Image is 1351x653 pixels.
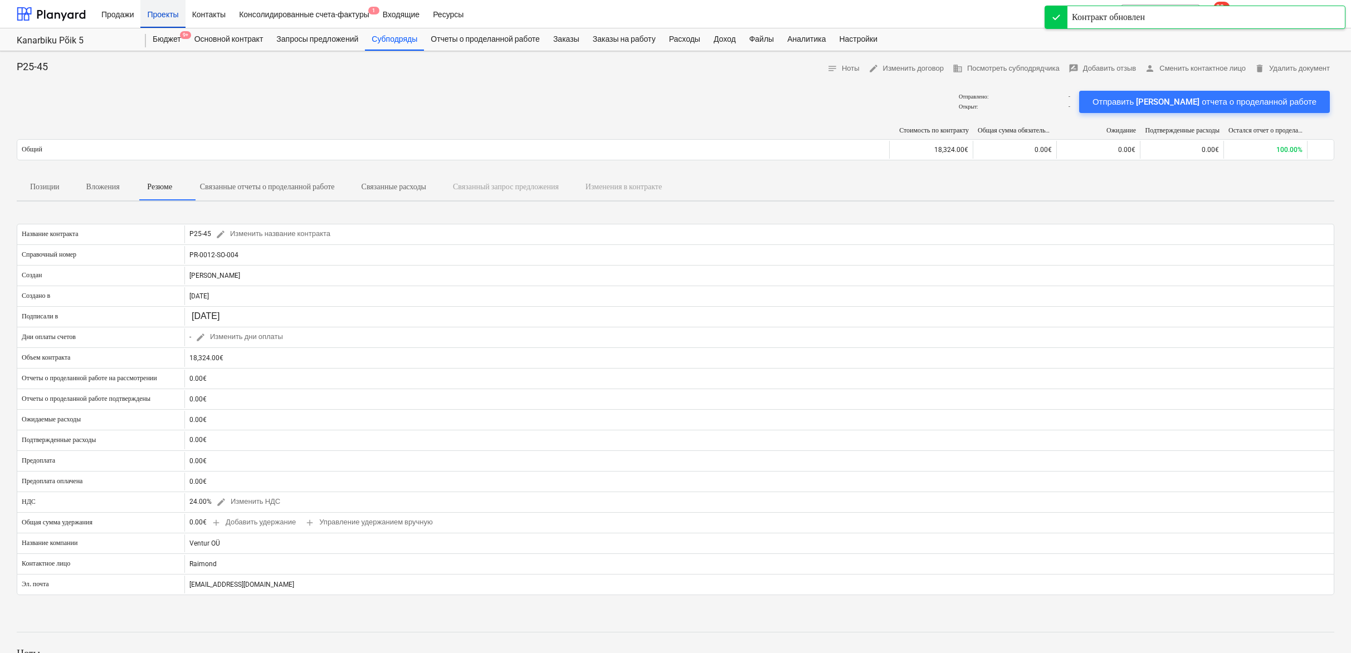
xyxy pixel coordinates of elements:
div: P25-45 [189,225,335,243]
div: Файлы [743,28,781,51]
p: Отправлено : [959,93,988,100]
p: Ожидаемые расходы [22,415,81,424]
a: Расходы [662,28,707,51]
a: Настройки [832,28,884,51]
span: 1 [368,7,379,14]
p: Объем контракта [22,353,70,362]
button: Добавить отзыв [1064,60,1141,77]
a: Доход [707,28,743,51]
div: - [189,328,287,346]
button: Изменить НДС [212,493,285,510]
div: 0.00€ [184,411,1334,429]
span: Изменить НДС [216,495,280,508]
span: add [305,518,315,528]
span: Управление удержанием вручную [305,516,433,529]
a: Субподряды [365,28,424,51]
p: Название контракта [22,229,78,239]
p: Общая сумма удержания [22,518,92,527]
p: Эл. почта [22,580,49,589]
p: Открыт : [959,103,978,110]
div: Подтвержденные расходы [1145,126,1220,135]
span: Изменить договор [869,62,944,75]
span: Сменить контактное лицо [1145,62,1246,75]
div: Общая сумма обязательств [978,126,1052,135]
p: Связанные отчеты о проделанной работе [200,181,335,193]
div: [PERSON_NAME] [184,267,1334,284]
span: 100.00% [1276,146,1303,154]
a: Заказы [547,28,586,51]
span: add [211,518,221,528]
a: Заказы на работу [586,28,662,51]
button: Посмотреть субподрядчика [948,60,1064,77]
button: Управление удержанием вручную [300,514,437,531]
input: + Изменить [189,309,242,325]
span: rate_review [1069,63,1079,73]
button: Изменить договор [864,60,948,77]
div: 0.00€ [184,390,1334,408]
button: Изменить дни оплаты [191,328,287,346]
button: Изменить название контракта [211,225,335,243]
a: Запросы предложений [270,28,365,51]
button: Отправить [PERSON_NAME] отчета о проделанной работе [1079,91,1330,113]
span: notes [827,63,837,73]
p: НДС [22,497,36,507]
p: P25-45 [17,60,48,73]
div: 18,324.00€ [184,349,1334,367]
span: Ноты [827,62,860,75]
div: Стоимость по контракту [894,126,969,135]
p: Предоплата оплачена [22,477,82,486]
p: Создано в [22,291,50,301]
span: 0.00€ [1035,146,1052,154]
span: delete [1255,63,1265,73]
span: person [1145,63,1155,73]
span: edit [196,332,206,342]
p: Подтвержденные расходы [22,435,96,445]
button: Сменить контактное лицо [1140,60,1250,77]
p: - [1069,93,1070,100]
p: Общий [22,145,42,154]
span: Удалить документ [1255,62,1330,75]
div: 0.00€ [189,514,437,531]
a: Отчеты о проделанной работе [424,28,547,51]
p: Отчеты о проделанной работе на рассмотрении [22,374,157,383]
div: Raimond [184,555,1334,573]
span: edit [216,229,226,239]
div: Отправить [PERSON_NAME] отчета о проделанной работе [1092,95,1316,109]
p: Предоплата [22,456,55,465]
p: Резюме [147,181,173,193]
a: Основной контракт [188,28,270,51]
div: 0.00€ [184,473,1334,490]
div: Ожидание [1061,126,1136,135]
p: Связанные расходы [362,181,426,193]
span: 9+ [180,31,191,39]
div: Контракт обновлен [1072,11,1145,24]
div: 0.00€ [184,370,1334,387]
button: Добавить удержание [207,514,300,531]
p: Создан [22,271,42,280]
p: Подписали в [22,312,58,321]
span: business [953,63,963,73]
div: Ventur OÜ [184,534,1334,552]
div: Остался отчет о проделанной работе [1228,126,1303,135]
div: 0.00€ [184,452,1334,470]
div: 24.00% [189,493,285,510]
p: Название компании [22,538,77,548]
p: Позиции [30,181,60,193]
p: Отчеты о проделанной работе подтверждены [22,394,150,404]
p: 0.00€ [189,435,207,445]
span: Изменить название контракта [216,228,330,240]
a: Аналитика [781,28,832,51]
div: [DATE] [184,287,1334,305]
span: Изменить дни оплаты [196,331,283,343]
span: 0.00€ [1118,146,1135,154]
p: Справочный номер [22,250,76,259]
p: Дни оплаты счетов [22,332,76,342]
